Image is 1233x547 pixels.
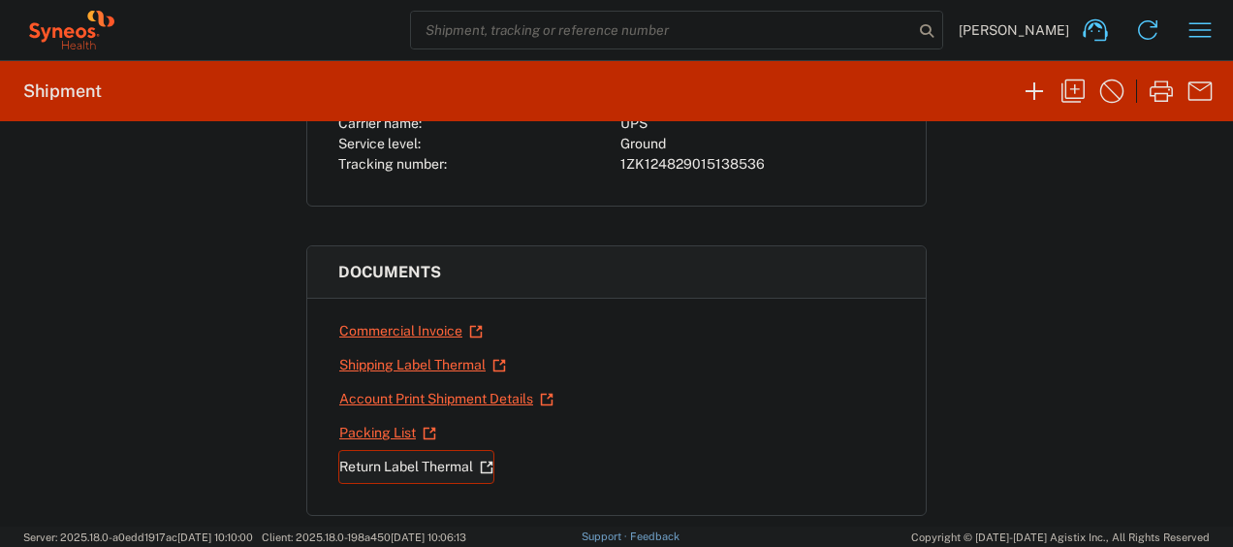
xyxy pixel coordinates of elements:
span: Client: 2025.18.0-198a450 [262,531,466,543]
span: [PERSON_NAME] [959,21,1069,39]
span: Copyright © [DATE]-[DATE] Agistix Inc., All Rights Reserved [911,529,1210,546]
h2: Shipment [23,80,102,103]
a: Account Print Shipment Details [338,382,554,416]
a: Return Label Thermal [338,450,494,484]
span: [DATE] 10:10:00 [177,531,253,543]
span: Service level: [338,136,421,151]
a: Packing List [338,416,437,450]
div: Ground [620,134,895,154]
span: Server: 2025.18.0-a0edd1917ac [23,531,253,543]
span: Carrier name: [338,115,422,131]
input: Shipment, tracking or reference number [411,12,913,48]
a: Support [582,531,630,542]
span: Tracking number: [338,156,447,172]
a: Feedback [630,531,680,542]
span: Documents [338,263,441,281]
div: UPS [620,113,895,134]
a: Shipping Label Thermal [338,348,507,382]
a: Commercial Invoice [338,314,484,348]
div: 1ZK124829015138536 [620,154,895,175]
span: [DATE] 10:06:13 [391,531,466,543]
